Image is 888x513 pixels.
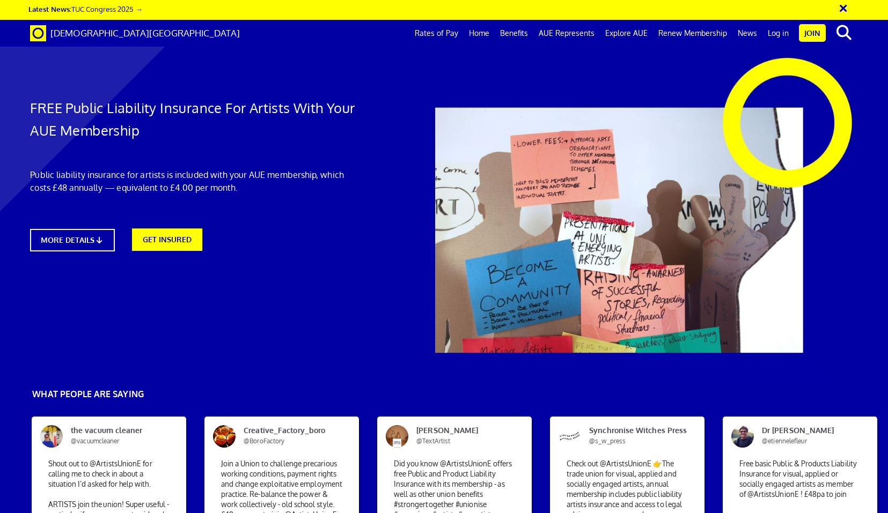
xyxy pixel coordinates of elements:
a: Latest News:TUC Congress 2025 → [28,4,142,13]
span: [PERSON_NAME] [408,425,511,447]
h1: FREE Public Liability Insurance For Artists With Your AUE Membership [30,96,365,142]
span: @TextArtist [416,437,450,445]
a: Explore AUE [600,20,653,47]
a: News [732,20,762,47]
a: AUE Represents [533,20,600,47]
a: MORE DETAILS [30,229,115,251]
span: @BoroFactory [244,437,284,445]
span: Synchronise Witches Press [581,425,684,447]
a: Renew Membership [653,20,732,47]
a: Home [464,20,495,47]
span: the vacuum cleaner [63,425,166,447]
a: Rates of Pay [409,20,464,47]
span: @vacuumcleaner [71,437,119,445]
span: [DEMOGRAPHIC_DATA][GEOGRAPHIC_DATA] [50,27,240,39]
a: Join [799,24,826,42]
p: Public liability insurance for artists is included with your AUE membership, which costs £48 annu... [30,168,365,194]
button: search [828,21,861,44]
span: @s_w_press [589,437,626,445]
a: Brand [DEMOGRAPHIC_DATA][GEOGRAPHIC_DATA] [22,20,248,47]
span: @etiennelefleur [762,437,807,445]
a: Log in [762,20,794,47]
span: Creative_Factory_boro [236,425,339,447]
a: GET INSURED [132,229,202,251]
strong: Latest News: [28,4,71,13]
a: Benefits [495,20,533,47]
span: Dr [PERSON_NAME] [754,425,857,447]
